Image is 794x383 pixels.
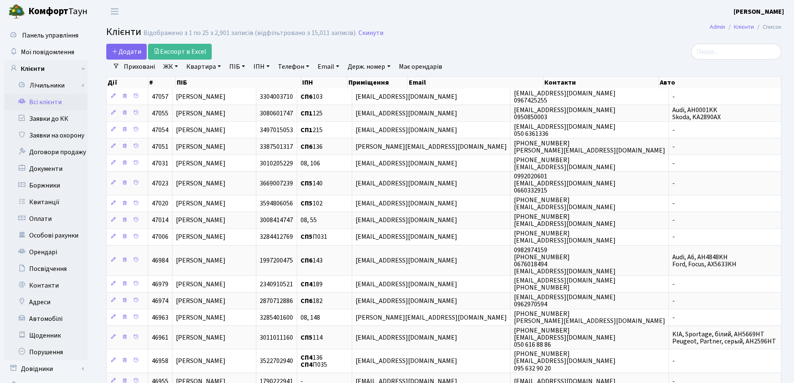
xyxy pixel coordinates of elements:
[21,48,74,57] span: Мої повідомлення
[672,253,736,269] span: Audi, A6, AH4848KH Ford, Focus, AX5633KH
[514,326,616,349] span: [PHONE_NUMBER] [EMAIL_ADDRESS][DOMAIN_NAME] 050 616 88 86
[301,353,313,362] b: СП4
[514,229,616,245] span: [PHONE_NUMBER] [EMAIL_ADDRESS][DOMAIN_NAME]
[152,313,168,322] span: 46963
[356,216,457,225] span: [EMAIL_ADDRESS][DOMAIN_NAME]
[344,60,393,74] a: Держ. номер
[250,60,273,74] a: ІПН
[301,109,323,118] span: 125
[152,333,168,342] span: 46961
[672,179,675,188] span: -
[301,142,313,151] b: СП6
[514,245,616,276] span: 0982974159 [PHONE_NUMBER] 0676018494 [EMAIL_ADDRESS][DOMAIN_NAME]
[356,313,507,322] span: [PERSON_NAME][EMAIL_ADDRESS][DOMAIN_NAME]
[260,357,293,366] span: 3522702940
[396,60,446,74] a: Має орендарів
[143,29,357,37] div: Відображено з 1 по 25 з 2,901 записів (відфільтровано з 15,011 записів).
[301,109,313,118] b: СП1
[260,280,293,289] span: 2340910521
[4,94,88,110] a: Всі клієнти
[4,244,88,260] a: Орендарі
[301,142,323,151] span: 136
[356,142,507,151] span: [PERSON_NAME][EMAIL_ADDRESS][DOMAIN_NAME]
[356,179,457,188] span: [EMAIL_ADDRESS][DOMAIN_NAME]
[148,77,175,88] th: #
[672,280,675,289] span: -
[4,194,88,210] a: Квитанції
[176,256,225,265] span: [PERSON_NAME]
[672,357,675,366] span: -
[514,212,616,228] span: [PHONE_NUMBER] [EMAIL_ADDRESS][DOMAIN_NAME]
[152,216,168,225] span: 47014
[152,92,168,101] span: 47057
[260,109,293,118] span: 3080601747
[152,296,168,305] span: 46974
[28,5,68,18] b: Комфорт
[356,199,457,208] span: [EMAIL_ADDRESS][DOMAIN_NAME]
[691,44,781,60] input: Пошук...
[4,277,88,294] a: Контакти
[4,144,88,160] a: Договори продажу
[4,310,88,327] a: Автомобілі
[183,60,224,74] a: Квартира
[356,357,457,366] span: [EMAIL_ADDRESS][DOMAIN_NAME]
[260,159,293,168] span: 3010205229
[260,313,293,322] span: 3285401600
[348,77,408,88] th: Приміщення
[672,159,675,168] span: -
[301,77,348,88] th: ІПН
[152,179,168,188] span: 47023
[514,195,616,212] span: [PHONE_NUMBER] [EMAIL_ADDRESS][DOMAIN_NAME]
[514,105,616,122] span: [EMAIL_ADDRESS][DOMAIN_NAME] 0950850003
[672,330,776,346] span: KIA, Sportage, білий, AH5669HT Peugeot, Partner, серый, AH2596HT
[301,313,320,322] span: 08, 148
[176,216,225,225] span: [PERSON_NAME]
[260,296,293,305] span: 2870712886
[301,256,323,265] span: 143
[275,60,313,74] a: Телефон
[152,159,168,168] span: 47031
[301,92,313,101] b: СП6
[356,109,457,118] span: [EMAIL_ADDRESS][DOMAIN_NAME]
[672,296,675,305] span: -
[301,233,313,242] b: СП5
[260,256,293,265] span: 1997200475
[4,260,88,277] a: Посвідчення
[4,44,88,60] a: Мої повідомлення
[28,5,88,19] span: Таун
[356,159,457,168] span: [EMAIL_ADDRESS][DOMAIN_NAME]
[514,349,616,373] span: [PHONE_NUMBER] [EMAIL_ADDRESS][DOMAIN_NAME] 095 632 90 20
[107,77,148,88] th: Дії
[176,159,225,168] span: [PERSON_NAME]
[4,227,88,244] a: Особові рахунки
[176,357,225,366] span: [PERSON_NAME]
[358,29,383,37] a: Скинути
[301,92,323,101] span: 103
[301,159,320,168] span: 08, 106
[152,109,168,118] span: 47055
[514,172,616,195] span: 0992020601 [EMAIL_ADDRESS][DOMAIN_NAME] 0660332915
[672,216,675,225] span: -
[408,77,543,88] th: Email
[260,142,293,151] span: 3387501317
[260,199,293,208] span: 3594806056
[301,233,327,242] span: П031
[176,333,225,342] span: [PERSON_NAME]
[176,199,225,208] span: [PERSON_NAME]
[734,7,784,16] b: [PERSON_NAME]
[260,216,293,225] span: 3008414747
[672,105,721,122] span: Audi, AH0001KK Skoda, KA2890AX
[260,233,293,242] span: 3284412769
[148,44,212,60] a: Експорт в Excel
[301,360,313,369] b: СП4
[514,309,665,325] span: [PHONE_NUMBER] [PERSON_NAME][EMAIL_ADDRESS][DOMAIN_NAME]
[176,313,225,322] span: [PERSON_NAME]
[106,25,141,39] span: Клієнти
[301,280,323,289] span: 189
[672,233,675,242] span: -
[301,296,313,305] b: СП6
[734,23,754,31] a: Клієнти
[672,199,675,208] span: -
[356,296,457,305] span: [EMAIL_ADDRESS][DOMAIN_NAME]
[112,47,141,56] span: Додати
